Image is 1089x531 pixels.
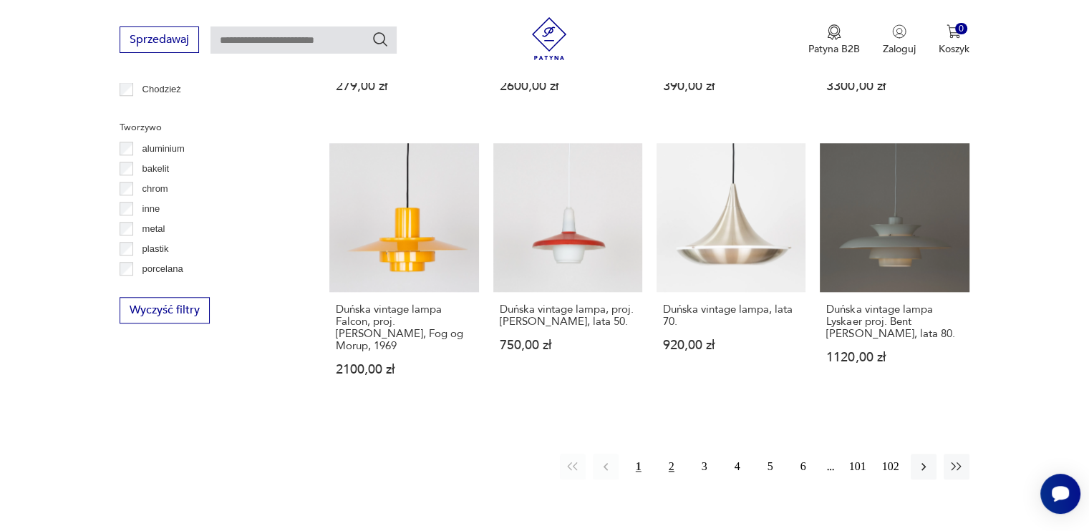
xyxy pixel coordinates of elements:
p: inne [142,201,160,217]
button: 0Koszyk [939,24,969,56]
a: Duńska vintage lampa Falcon, proj. Andreas Hansen, Fog og Morup, 1969Duńska vintage lampa Falcon,... [329,143,478,404]
p: aluminium [142,141,185,157]
button: Wyczyść filtry [120,297,210,323]
button: Szukaj [372,31,389,48]
p: bakelit [142,161,170,177]
a: Ikona medaluPatyna B2B [808,24,860,56]
img: Patyna - sklep z meblami i dekoracjami vintage [528,17,571,60]
p: 2100,00 zł [336,364,472,376]
a: Duńska vintage lampa Lyskaer proj. Bent Nordsted, lata 80.Duńska vintage lampa Lyskaer proj. Bent... [820,143,969,404]
button: 4 [725,454,750,479]
a: Duńska vintage lampa, proj. Bent Karlby, lata 50.Duńska vintage lampa, proj. [PERSON_NAME], lata ... [493,143,642,404]
button: Patyna B2B [808,24,860,56]
p: chrom [142,181,168,197]
button: Zaloguj [883,24,916,56]
img: Ikona medalu [827,24,841,40]
img: Ikonka użytkownika [892,24,906,39]
p: 2600,00 zł [500,80,636,92]
div: 0 [955,23,967,35]
p: Koszyk [939,42,969,56]
p: 1120,00 zł [826,351,962,364]
p: Ćmielów [142,102,178,117]
a: Duńska vintage lampa, lata 70.Duńska vintage lampa, lata 70.920,00 zł [657,143,805,404]
p: metal [142,221,165,237]
p: plastik [142,241,169,257]
button: 3 [692,454,717,479]
h3: Duńska vintage lampa Lyskaer proj. Bent [PERSON_NAME], lata 80. [826,303,962,340]
h3: Duńska vintage lampa Falcon, proj. [PERSON_NAME], Fog og Morup, 1969 [336,303,472,352]
iframe: Smartsupp widget button [1040,474,1080,514]
p: Patyna B2B [808,42,860,56]
button: 5 [758,454,783,479]
p: 3300,00 zł [826,80,962,92]
p: 390,00 zł [663,80,799,92]
p: Chodzież [142,82,181,97]
h3: Duńska vintage lampa, lata 70. [663,303,799,328]
p: 750,00 zł [500,339,636,351]
p: porcelit [142,281,173,297]
a: Sprzedawaj [120,36,199,46]
button: 1 [626,454,652,479]
p: porcelana [142,261,183,277]
button: 102 [878,454,904,479]
p: Zaloguj [883,42,916,56]
button: Sprzedawaj [120,26,199,53]
button: 2 [659,454,684,479]
p: Tworzywo [120,120,295,135]
img: Ikona koszyka [947,24,961,39]
p: 920,00 zł [663,339,799,351]
h3: Duńska vintage lampa, proj. [PERSON_NAME], lata 50. [500,303,636,328]
p: 279,00 zł [336,80,472,92]
button: 101 [845,454,871,479]
button: 6 [790,454,816,479]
